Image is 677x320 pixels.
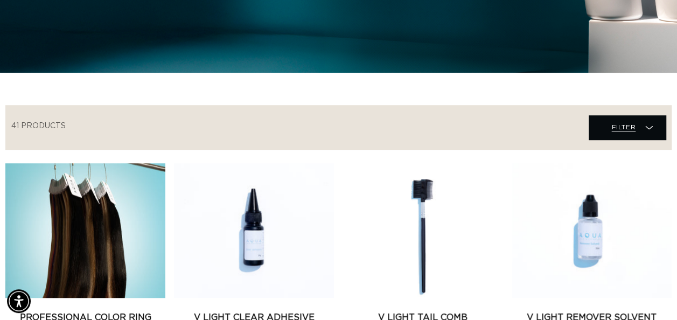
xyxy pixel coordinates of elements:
div: Accessibility Menu [7,289,31,313]
summary: Filter [589,115,666,140]
span: 41 products [11,122,66,130]
iframe: Chat Widget [623,268,677,320]
span: Filter [611,117,636,137]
